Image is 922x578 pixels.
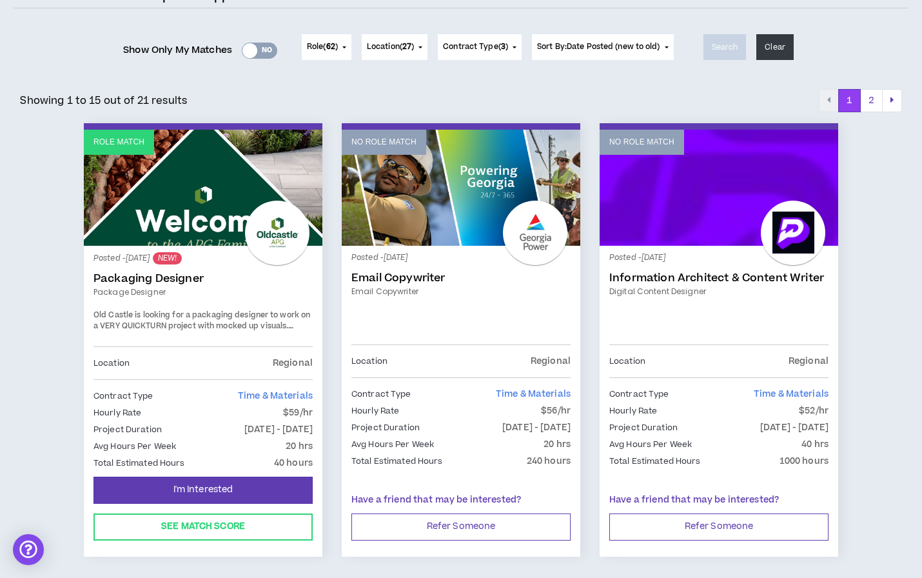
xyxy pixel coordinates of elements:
[544,437,571,452] p: 20 hrs
[351,272,571,284] a: Email Copywriter
[609,252,829,264] p: Posted - [DATE]
[780,454,829,468] p: 1000 hours
[302,34,351,60] button: Role(62)
[351,437,434,452] p: Avg Hours Per Week
[443,41,508,53] span: Contract Type ( )
[760,421,829,435] p: [DATE] - [DATE]
[362,34,427,60] button: Location(27)
[351,513,571,541] button: Refer Someone
[860,89,883,112] button: 2
[93,286,313,298] a: Package Designer
[537,41,660,52] span: Sort By: Date Posted (new to old)
[93,406,141,420] p: Hourly Rate
[402,41,411,52] span: 27
[93,356,130,370] p: Location
[93,456,185,470] p: Total Estimated Hours
[351,286,571,297] a: Email Copywriter
[93,310,310,332] span: Old Castle is looking for a packaging designer to work on a VERY QUICKTURN project with mocked up...
[351,404,399,418] p: Hourly Rate
[609,272,829,284] a: Information Architect & Content Writer
[496,388,571,401] span: Time & Materials
[609,354,645,368] p: Location
[173,484,233,496] span: I'm Interested
[244,423,313,437] p: [DATE] - [DATE]
[286,439,313,453] p: 20 hrs
[351,421,420,435] p: Project Duration
[609,404,657,418] p: Hourly Rate
[600,130,838,246] a: No Role Match
[703,34,747,60] button: Search
[609,136,674,148] p: No Role Match
[283,406,313,420] p: $59/hr
[609,387,669,401] p: Contract Type
[351,354,387,368] p: Location
[531,354,571,368] p: Regional
[342,130,580,246] a: No Role Match
[351,387,411,401] p: Contract Type
[754,388,829,401] span: Time & Materials
[84,130,322,246] a: Role Match
[351,252,571,264] p: Posted - [DATE]
[438,34,522,60] button: Contract Type(3)
[819,89,902,112] nav: pagination
[541,404,571,418] p: $56/hr
[609,421,678,435] p: Project Duration
[273,356,313,370] p: Regional
[93,389,153,403] p: Contract Type
[93,423,162,437] p: Project Duration
[609,437,692,452] p: Avg Hours Per Week
[351,493,571,507] p: Have a friend that may be interested?
[123,41,232,60] span: Show Only My Matches
[527,454,571,468] p: 240 hours
[756,34,794,60] button: Clear
[799,404,829,418] p: $52/hr
[609,286,829,297] a: Digital Content Designer
[93,477,313,504] button: I'm Interested
[153,252,182,264] sup: NEW!
[307,41,338,53] span: Role ( )
[351,136,417,148] p: No Role Match
[326,41,335,52] span: 62
[20,93,187,108] p: Showing 1 to 15 out of 21 results
[13,534,44,565] div: Open Intercom Messenger
[789,354,829,368] p: Regional
[93,513,313,541] button: See Match Score
[801,437,829,452] p: 40 hrs
[609,493,829,507] p: Have a friend that may be interested?
[609,454,701,468] p: Total Estimated Hours
[93,272,313,285] a: Packaging Designer
[274,456,313,470] p: 40 hours
[502,421,571,435] p: [DATE] - [DATE]
[501,41,505,52] span: 3
[838,89,861,112] button: 1
[93,136,144,148] p: Role Match
[238,390,313,403] span: Time & Materials
[532,34,674,60] button: Sort By:Date Posted (new to old)
[93,439,176,453] p: Avg Hours Per Week
[351,454,443,468] p: Total Estimated Hours
[609,513,829,541] button: Refer Someone
[367,41,414,53] span: Location ( )
[93,252,313,264] p: Posted - [DATE]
